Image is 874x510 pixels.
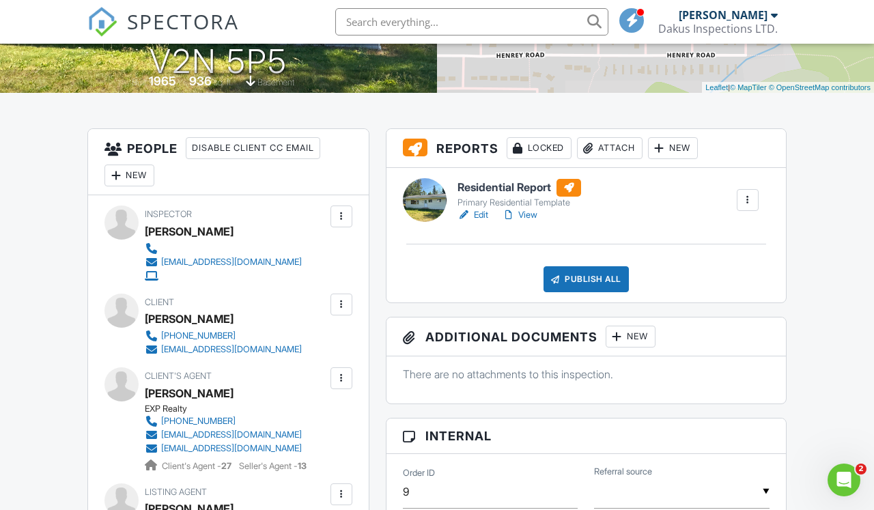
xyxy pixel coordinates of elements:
[658,22,778,36] div: Dakus Inspections LTD.
[145,442,302,455] a: [EMAIL_ADDRESS][DOMAIN_NAME]
[335,8,608,36] input: Search everything...
[88,129,369,195] h3: People
[145,428,302,442] a: [EMAIL_ADDRESS][DOMAIN_NAME]
[145,209,192,219] span: Inspector
[594,466,652,478] label: Referral source
[161,416,236,427] div: [PHONE_NUMBER]
[145,414,302,428] a: [PHONE_NUMBER]
[87,7,117,37] img: The Best Home Inspection Software - Spectora
[189,74,212,88] div: 936
[161,257,302,268] div: [EMAIL_ADDRESS][DOMAIN_NAME]
[132,77,147,87] span: Built
[457,208,488,222] a: Edit
[507,137,572,159] div: Locked
[705,83,728,91] a: Leaflet
[145,255,302,269] a: [EMAIL_ADDRESS][DOMAIN_NAME]
[145,487,207,497] span: Listing Agent
[145,221,234,242] div: [PERSON_NAME]
[161,344,302,355] div: [EMAIL_ADDRESS][DOMAIN_NAME]
[162,461,234,471] span: Client's Agent -
[127,7,239,36] span: SPECTORA
[702,82,874,94] div: |
[606,326,655,348] div: New
[544,266,629,292] div: Publish All
[145,403,313,414] div: EXP Realty
[298,461,307,471] strong: 13
[104,165,154,186] div: New
[145,383,234,403] div: [PERSON_NAME]
[403,367,770,382] p: There are no attachments to this inspection.
[502,208,537,222] a: View
[145,297,174,307] span: Client
[769,83,871,91] a: © OpenStreetMap contributors
[730,83,767,91] a: © MapTiler
[145,371,212,381] span: Client's Agent
[239,461,307,471] span: Seller's Agent -
[828,464,860,496] iframe: Intercom live chat
[87,18,239,47] a: SPECTORA
[386,129,786,168] h3: Reports
[403,467,435,479] label: Order ID
[221,461,231,471] strong: 27
[214,77,233,87] span: sq. ft.
[149,74,176,88] div: 1965
[161,429,302,440] div: [EMAIL_ADDRESS][DOMAIN_NAME]
[257,77,294,87] span: basement
[679,8,767,22] div: [PERSON_NAME]
[856,464,866,474] span: 2
[457,179,581,209] a: Residential Report Primary Residential Template
[186,137,320,159] div: Disable Client CC Email
[145,329,302,343] a: [PHONE_NUMBER]
[386,317,786,356] h3: Additional Documents
[577,137,643,159] div: Attach
[386,419,786,454] h3: Internal
[161,330,236,341] div: [PHONE_NUMBER]
[145,309,234,329] div: [PERSON_NAME]
[457,197,581,208] div: Primary Residential Template
[145,343,302,356] a: [EMAIL_ADDRESS][DOMAIN_NAME]
[648,137,698,159] div: New
[457,179,581,197] h6: Residential Report
[161,443,302,454] div: [EMAIL_ADDRESS][DOMAIN_NAME]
